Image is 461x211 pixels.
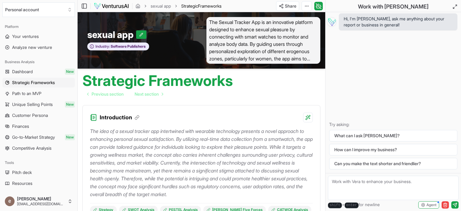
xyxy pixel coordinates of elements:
[90,127,313,198] p: The idea of a sexual tracker app intertwined with wearable technology presents a novel approach t...
[2,143,75,153] a: Competitive Analysis
[135,3,222,9] nav: breadcrumb
[12,112,48,118] span: Customer Persona
[12,90,42,97] span: Path to an MVP
[2,100,75,109] a: Unique Selling PointsNew
[100,113,139,122] h3: Introduction
[12,33,39,39] span: Your ventures
[2,168,75,177] a: Pitch deck
[2,158,75,168] div: Tools
[329,121,457,128] p: Try asking:
[2,32,75,41] a: Your ventures
[65,101,75,107] span: New
[2,2,75,17] button: Select an organization
[65,69,75,75] span: New
[329,144,457,155] button: How can I improve my business?
[181,3,222,9] span: StrategicFrameworks
[92,91,124,97] span: Previous section
[329,158,457,169] button: Can you make the text shorter and friendlier?
[12,145,52,151] span: Competitive Analysis
[327,17,336,27] img: Vera
[2,121,75,131] a: Finances
[344,16,453,28] span: Hi, I'm [PERSON_NAME], ask me anything about your report or business in general!
[2,111,75,120] a: Customer Persona
[17,196,65,202] span: [PERSON_NAME]
[65,134,75,140] span: New
[328,202,342,208] kbd: shift
[206,17,321,64] span: The Sexual Tracker App is an innovative platform designed to enhance sexual pleasure by connectin...
[12,101,53,107] span: Unique Selling Points
[82,73,233,88] h1: Strategic Frameworks
[12,134,55,140] span: Go-to-Market Strategy
[2,22,75,32] div: Platform
[94,2,129,10] img: logo
[276,1,299,11] button: Share
[2,67,75,77] a: DashboardNew
[130,88,168,100] a: Go to next page
[17,202,65,206] span: [EMAIL_ADDRESS][DOMAIN_NAME]
[82,88,168,100] nav: pagination
[2,179,75,188] a: Resources
[12,44,52,50] span: Analyze new venture
[87,43,149,51] button: Industry:Software Publishers
[12,80,55,86] span: Strategic Frameworks
[110,44,146,49] span: Software Publishers
[358,2,429,11] h2: Work with [PERSON_NAME]
[418,201,439,209] button: Agent
[328,202,380,208] span: + for newline
[5,196,15,206] img: ACg8ocKDvrn8fSgxIbtaMQicLooZbgb3ND1sH8WV0ut9TaOKatj_Vw=s96-c
[95,44,110,49] span: Industry:
[329,130,457,141] button: What can I ask [PERSON_NAME]?
[12,169,32,175] span: Pitch deck
[426,202,436,207] span: Agent
[285,3,296,9] span: Share
[12,69,33,75] span: Dashboard
[2,89,75,98] a: Path to an MVP
[12,123,29,129] span: Finances
[2,132,75,142] a: Go-to-Market StrategyNew
[345,202,359,208] kbd: enter
[198,3,222,9] span: Frameworks
[151,3,171,9] a: sexual app
[87,29,136,40] span: sexual app
[135,91,159,97] span: Next section
[2,78,75,87] a: Strategic Frameworks
[12,180,32,186] span: Resources
[82,88,129,100] a: Go to previous page
[2,43,75,52] a: Analyze new venture
[2,57,75,67] div: Business Analysis
[2,194,75,209] button: [PERSON_NAME][EMAIL_ADDRESS][DOMAIN_NAME]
